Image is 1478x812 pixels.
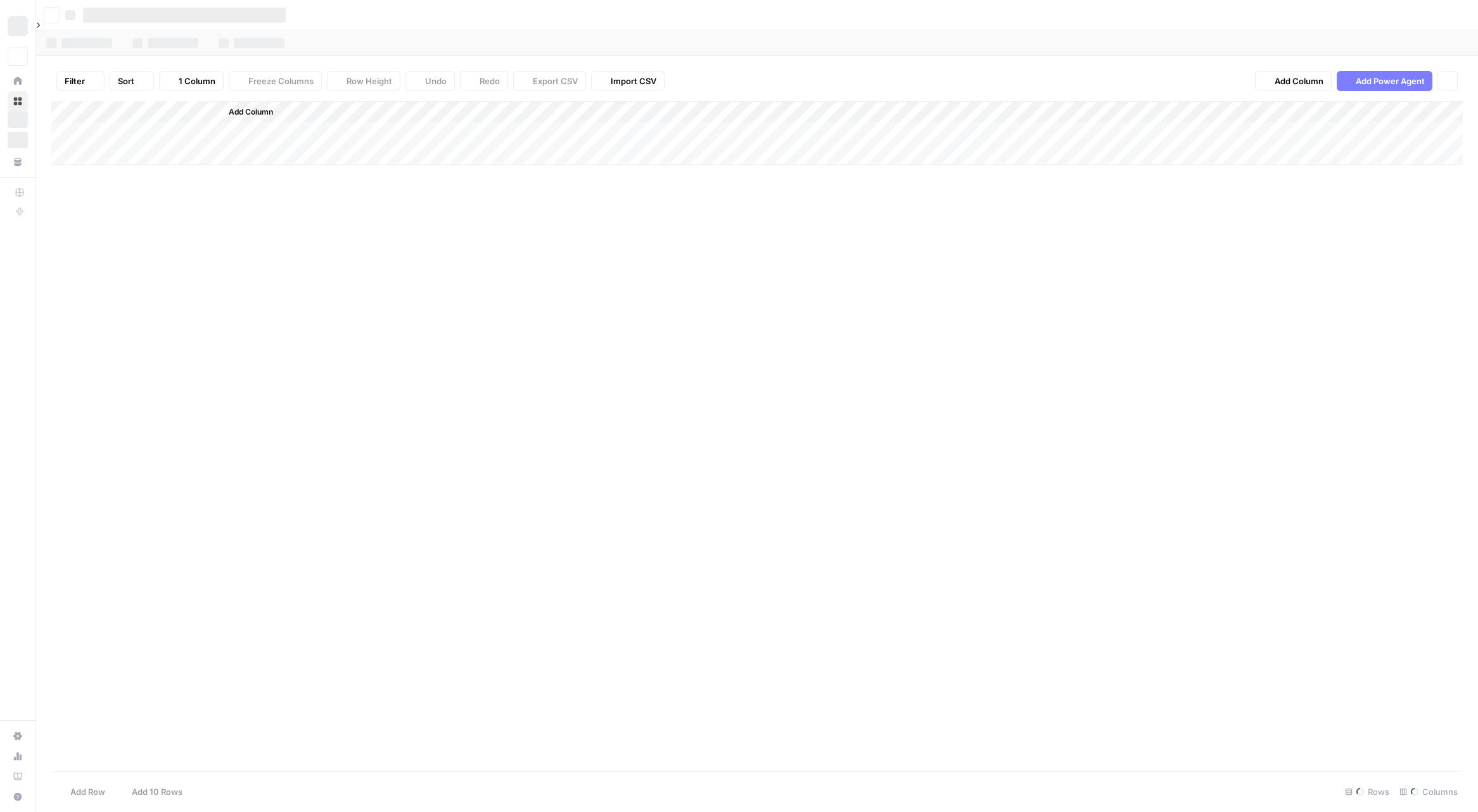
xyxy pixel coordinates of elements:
button: Filter [56,71,105,91]
button: Add Column [212,104,278,120]
div: Rows [1340,782,1394,802]
span: Import CSV [611,75,656,87]
button: 1 Column [159,71,224,91]
span: Freeze Columns [248,75,314,87]
span: Add Power Agent [1356,75,1425,87]
button: Sort [110,71,154,91]
span: Redo [480,75,500,87]
button: Freeze Columns [229,71,322,91]
button: Add Row [51,782,113,802]
span: Filter [65,75,85,87]
a: Your Data [8,152,28,172]
a: Learning Hub [8,766,28,787]
span: Row Height [347,75,392,87]
button: Add Column [1255,71,1332,91]
button: Help + Support [8,787,28,807]
button: Row Height [327,71,400,91]
span: Undo [425,75,447,87]
span: 1 Column [179,75,215,87]
a: Home [8,71,28,91]
button: Add Power Agent [1337,71,1432,91]
span: Add Column [229,106,273,118]
span: Sort [118,75,134,87]
button: Add 10 Rows [113,782,190,802]
a: Settings [8,726,28,746]
button: Redo [460,71,508,91]
span: Export CSV [533,75,578,87]
a: Usage [8,746,28,766]
div: Columns [1394,782,1463,802]
span: Add Column [1275,75,1323,87]
span: Add 10 Rows [132,785,182,798]
a: Browse [8,91,28,111]
button: Export CSV [513,71,586,91]
span: Add Row [70,785,105,798]
button: Import CSV [591,71,665,91]
button: Undo [405,71,455,91]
